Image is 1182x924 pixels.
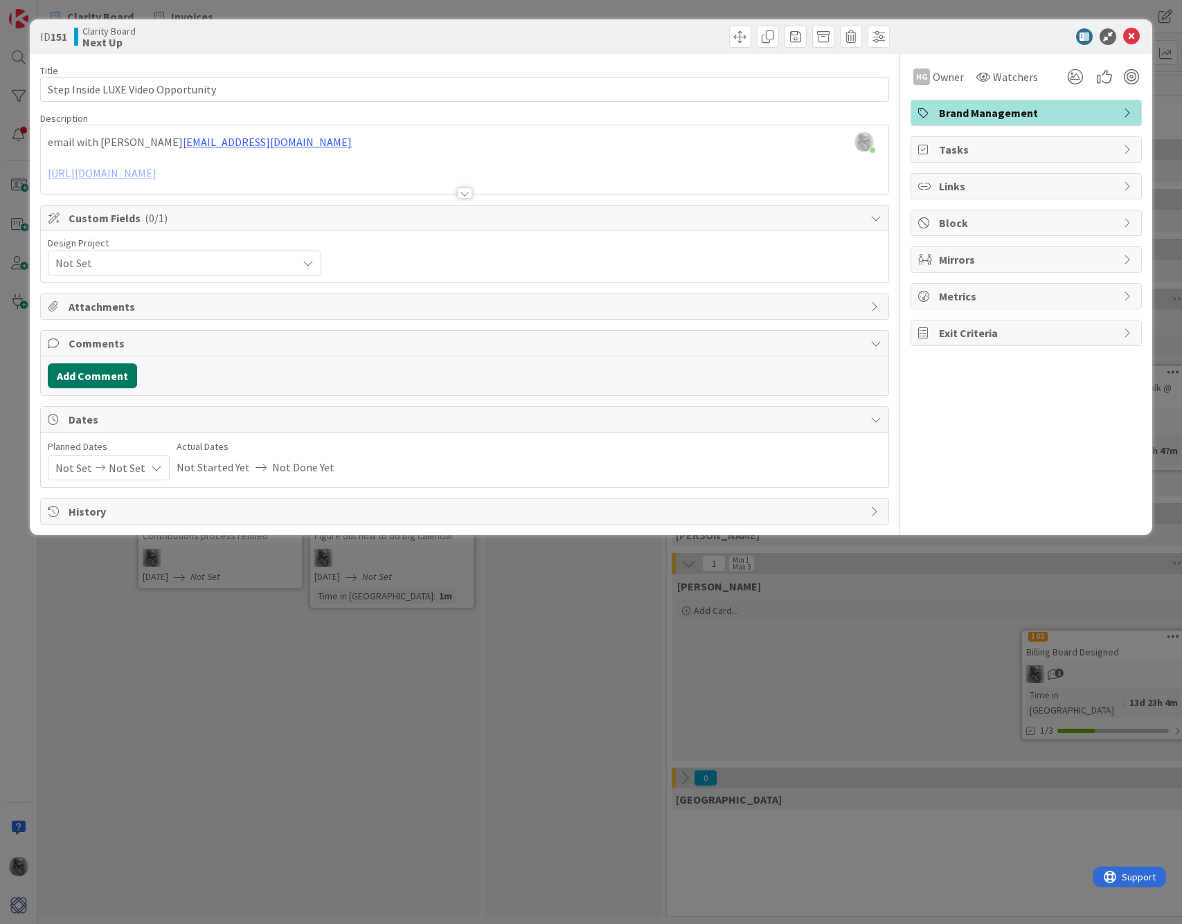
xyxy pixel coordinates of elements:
[109,456,145,480] span: Not Set
[939,251,1116,268] span: Mirrors
[82,37,136,48] b: Next Up
[177,440,334,454] span: Actual Dates
[48,238,321,248] div: Design Project
[939,141,1116,158] span: Tasks
[69,335,864,352] span: Comments
[933,69,964,85] span: Owner
[939,288,1116,305] span: Metrics
[40,112,88,125] span: Description
[939,178,1116,194] span: Links
[51,30,67,44] b: 151
[183,135,352,149] a: [EMAIL_ADDRESS][DOMAIN_NAME]
[40,28,67,45] span: ID
[69,503,864,520] span: History
[854,132,874,152] img: z2ljhaFx2XcmKtHH0XDNUfyWuC31CjDO.png
[55,253,290,273] span: Not Set
[177,455,250,479] span: Not Started Yet
[272,455,334,479] span: Not Done Yet
[69,210,864,226] span: Custom Fields
[993,69,1038,85] span: Watchers
[69,298,864,315] span: Attachments
[29,2,63,19] span: Support
[939,215,1116,231] span: Block
[48,440,170,454] span: Planned Dates
[40,64,58,77] label: Title
[939,325,1116,341] span: Exit Criteria
[69,411,864,428] span: Dates
[939,105,1116,121] span: Brand Management
[82,26,136,37] span: Clarity Board
[55,456,92,480] span: Not Set
[913,69,930,85] div: HG
[40,77,890,102] input: type card name here...
[48,363,137,388] button: Add Comment
[145,211,168,225] span: ( 0/1 )
[48,134,882,150] p: email with [PERSON_NAME]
